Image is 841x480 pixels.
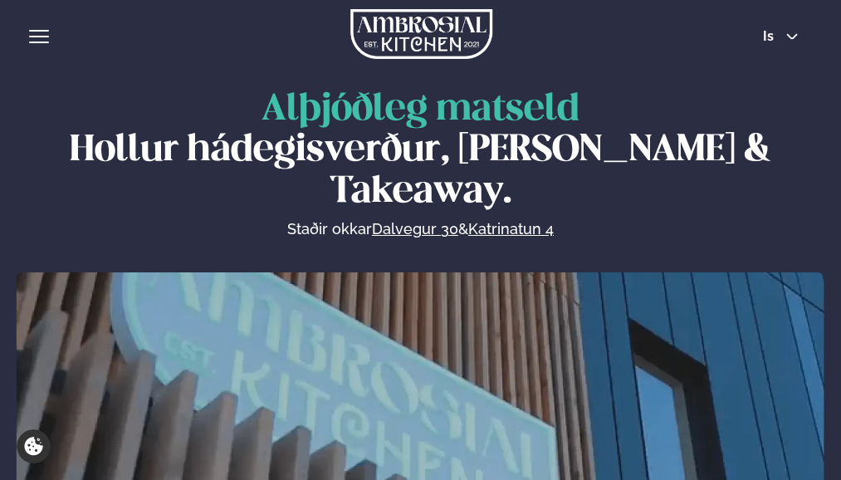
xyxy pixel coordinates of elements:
button: is [750,30,812,43]
img: logo [350,9,492,59]
span: Alþjóðleg matseld [262,92,579,128]
a: Cookie settings [17,429,51,463]
span: is [763,30,779,43]
button: hamburger [29,27,49,47]
p: Staðir okkar & [106,219,734,239]
a: Dalvegur 30 [372,219,458,239]
h1: Hollur hádegisverður, [PERSON_NAME] & Takeaway. [33,90,808,213]
a: Katrinatun 4 [468,219,554,239]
